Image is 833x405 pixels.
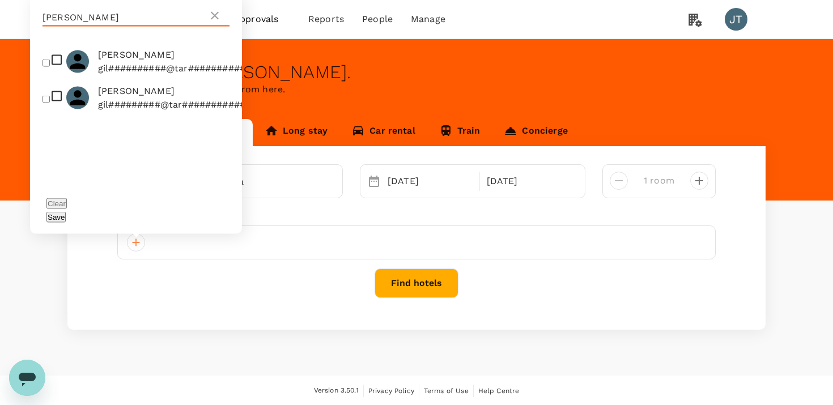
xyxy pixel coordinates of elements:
button: decrease [690,172,708,190]
button: Find hotels [375,268,458,298]
a: Long stay [253,119,339,146]
span: Reports [308,12,344,26]
span: People [362,12,393,26]
div: [DATE] [482,170,576,193]
span: [PERSON_NAME] [98,48,257,62]
div: Welcome back , [PERSON_NAME] . [67,62,766,83]
div: JT [725,8,747,31]
a: Help Centre [478,385,520,397]
span: Manage [411,12,445,26]
button: Clear [46,198,67,209]
input: Add rooms [637,172,681,190]
a: Train [427,119,492,146]
p: Planning a business trip? Get started from here. [67,83,766,96]
span: [PERSON_NAME] [98,84,251,98]
button: Open [334,181,337,183]
button: Save [46,212,66,223]
span: Privacy Policy [368,387,414,395]
p: gil##########@tar############ [98,62,257,75]
a: Concierge [492,119,579,146]
span: Help Centre [478,387,520,395]
iframe: Button to launch messaging window [9,360,45,396]
div: Travellers [117,207,716,221]
a: Car rental [339,119,427,146]
input: Search for traveller [42,8,208,27]
span: Version 3.50.1 [314,385,359,397]
a: Privacy Policy [368,385,414,397]
span: Terms of Use [424,387,469,395]
p: gil#########@tar############ [98,98,251,112]
div: [DATE] [383,170,477,193]
span: Approvals [233,12,290,26]
a: Terms of Use [424,385,469,397]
